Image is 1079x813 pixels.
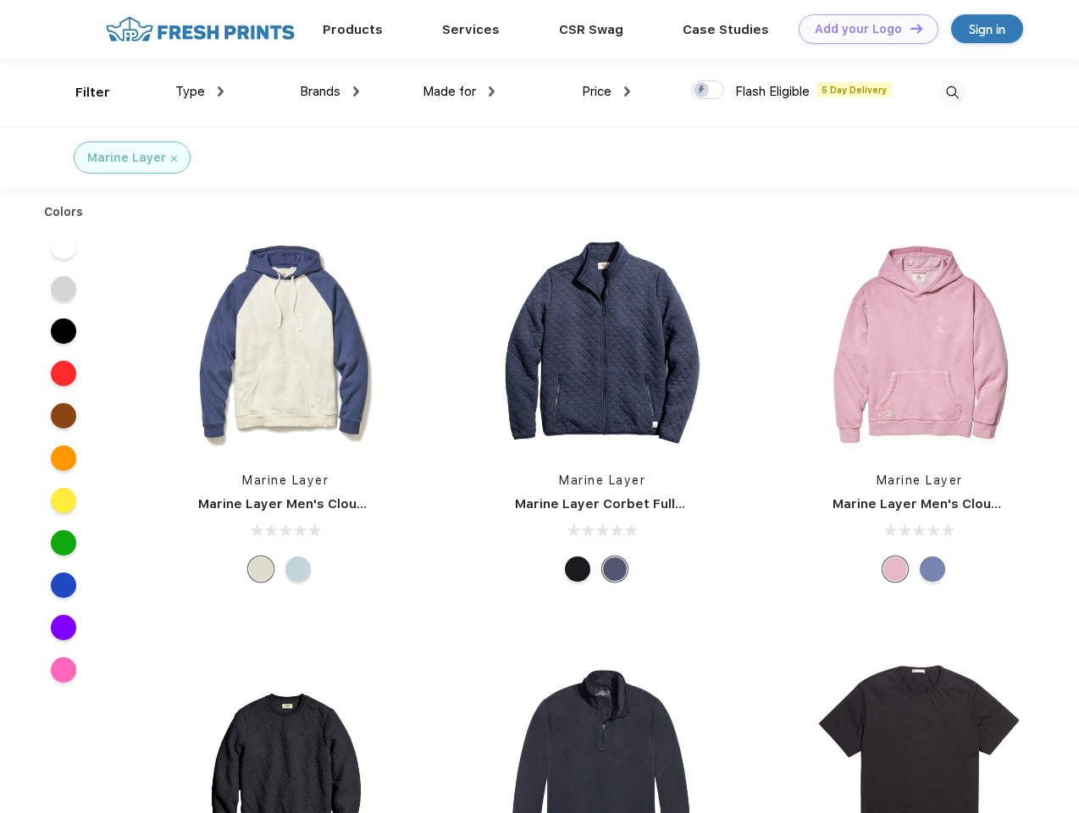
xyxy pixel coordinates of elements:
div: Colors [31,203,97,221]
a: Marine Layer [559,473,645,487]
div: Navy [602,556,628,582]
span: Brands [300,84,340,99]
div: Sign in [969,19,1005,39]
img: fo%20logo%202.webp [101,14,300,44]
div: Navy/Cream [248,556,274,582]
span: Made for [423,84,476,99]
div: Filter [75,83,110,102]
img: func=resize&h=266 [490,230,715,455]
img: desktop_search.svg [938,79,966,107]
span: Type [175,84,205,99]
img: dropdown.png [489,86,495,97]
span: 5 Day Delivery [816,82,892,97]
div: Lilas [883,556,908,582]
a: CSR Swag [559,22,623,37]
a: Sign in [951,14,1023,43]
a: Services [442,22,500,37]
div: Vintage Indigo [920,556,945,582]
a: Marine Layer [877,473,963,487]
div: Add your Logo [815,22,902,36]
div: Marine Layer [87,149,166,167]
div: Cool Ombre [285,556,311,582]
span: Flash Eligible [735,84,810,99]
span: Price [582,84,611,99]
a: Products [323,22,383,37]
a: Marine Layer [242,473,329,487]
img: dropdown.png [353,86,359,97]
img: dropdown.png [624,86,630,97]
a: Marine Layer Men's Cloud 9 Fleece Hoodie [198,496,474,512]
img: func=resize&h=266 [807,230,1032,455]
img: filter_cancel.svg [171,156,177,162]
img: dropdown.png [218,86,224,97]
img: func=resize&h=266 [173,230,398,455]
div: Black [565,556,590,582]
img: DT [910,24,922,33]
a: Marine Layer Corbet Full-Zip Jacket [515,496,750,512]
